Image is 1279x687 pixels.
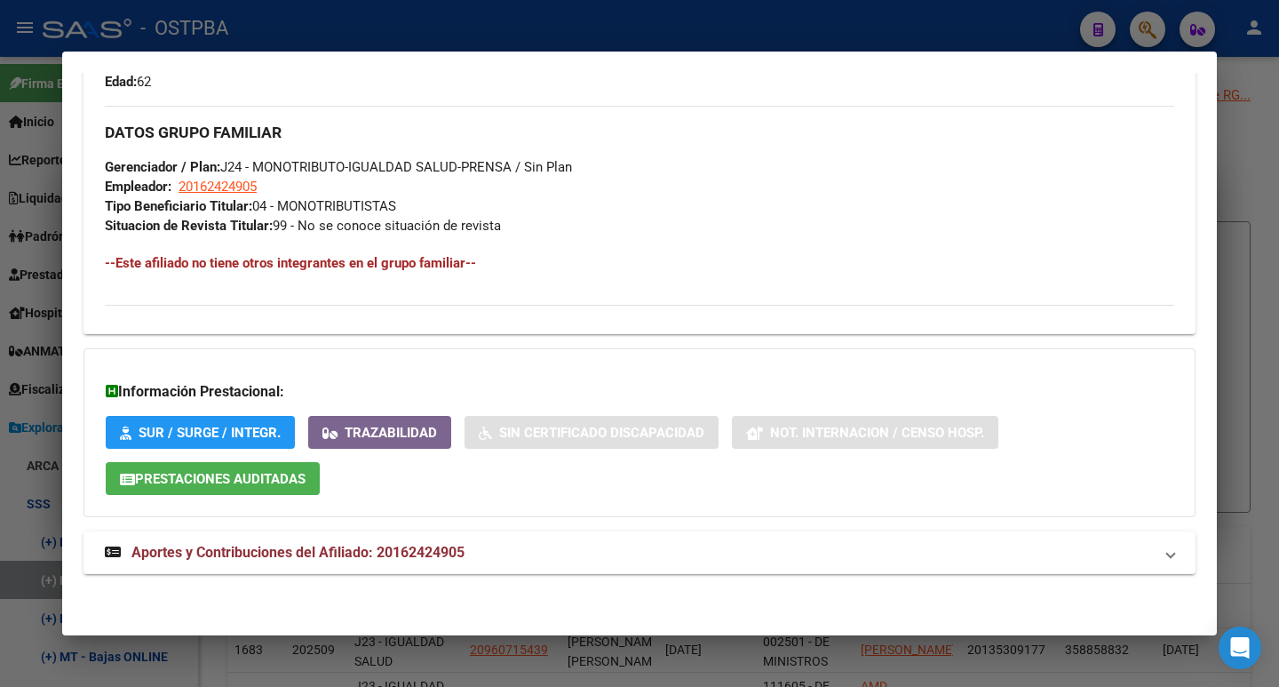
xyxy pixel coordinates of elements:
[106,381,1173,403] h3: Información Prestacional:
[106,462,320,495] button: Prestaciones Auditadas
[105,74,137,90] strong: Edad:
[105,198,252,214] strong: Tipo Beneficiario Titular:
[105,253,1174,273] h4: --Este afiliado no tiene otros integrantes en el grupo familiar--
[105,159,220,175] strong: Gerenciador / Plan:
[105,123,1174,142] h3: DATOS GRUPO FAMILIAR
[499,425,704,441] span: Sin Certificado Discapacidad
[105,74,151,90] span: 62
[105,198,396,214] span: 04 - MONOTRIBUTISTAS
[1219,627,1261,669] div: Open Intercom Messenger
[105,218,273,234] strong: Situacion de Revista Titular:
[105,179,171,195] strong: Empleador:
[732,416,998,449] button: Not. Internacion / Censo Hosp.
[105,218,501,234] span: 99 - No se conoce situación de revista
[135,471,306,487] span: Prestaciones Auditadas
[139,425,281,441] span: SUR / SURGE / INTEGR.
[105,159,572,175] span: J24 - MONOTRIBUTO-IGUALDAD SALUD-PRENSA / Sin Plan
[179,179,257,195] span: 20162424905
[465,416,719,449] button: Sin Certificado Discapacidad
[106,416,295,449] button: SUR / SURGE / INTEGR.
[345,425,437,441] span: Trazabilidad
[770,425,984,441] span: Not. Internacion / Censo Hosp.
[83,531,1196,574] mat-expansion-panel-header: Aportes y Contribuciones del Afiliado: 20162424905
[131,544,465,561] span: Aportes y Contribuciones del Afiliado: 20162424905
[308,416,451,449] button: Trazabilidad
